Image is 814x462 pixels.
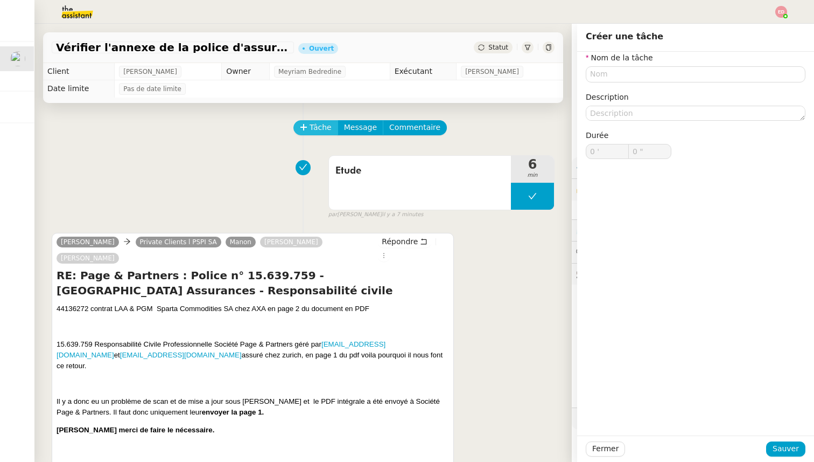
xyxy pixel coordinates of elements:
span: Etude [335,163,504,179]
div: ⚙️Procédures [572,157,814,178]
input: Nom [586,66,805,82]
a: Private Clients l PSPI SA [136,237,221,247]
input: 0 min [586,144,628,158]
span: [PERSON_NAME] merci de faire le nécessaire. [57,426,214,434]
span: Vérifier l'annexe de la police d'assurance [56,42,290,53]
img: svg [775,6,787,18]
span: Statut [488,44,508,51]
div: 🔐Données client [572,179,814,200]
button: Fermer [586,442,625,457]
span: ⏲️ [576,226,650,235]
span: Commentaire [389,121,440,134]
a: [PERSON_NAME] [57,253,119,263]
a: [PERSON_NAME] [57,237,119,247]
label: Nom de la tâche [586,53,653,62]
a: [EMAIL_ADDRESS][DOMAIN_NAME] [120,351,242,359]
div: ⏲️Tâches 6:26 [572,220,814,241]
button: Commentaire [383,120,447,135]
span: 6 [511,158,554,171]
td: Date limite [43,80,115,98]
span: [PERSON_NAME] [465,66,519,77]
span: 💬 [576,247,645,256]
span: Créer une tâche [586,31,663,42]
button: Sauver [766,442,805,457]
small: [PERSON_NAME] [328,210,424,219]
span: Sauver [773,443,799,455]
b: envoyer la page 1. [202,408,264,416]
img: users%2Fa6PbEmLwvGXylUqKytRPpDpAx153%2Favatar%2Ffanny.png [10,51,25,66]
td: Client [43,63,115,80]
span: 🧴 [576,414,609,423]
span: Il y a donc eu un problème de scan et de mise a jour sous [PERSON_NAME] et le PDF intégrale a été... [57,397,440,416]
span: Pas de date limite [123,84,181,94]
button: Message [338,120,383,135]
span: il y a 7 minutes [382,210,423,219]
span: Meyriam Bedredine [278,66,341,77]
span: Répondre [382,236,418,247]
span: [PERSON_NAME] [123,66,177,77]
td: Owner [222,63,270,80]
span: 🔐 [576,183,646,196]
span: Durée [586,131,608,140]
span: 44136272 contrat LAA & PGM Sparta Commodities SA chez AXA en page 2 du document en PDF [57,305,369,313]
span: Fermer [592,443,619,455]
label: Description [586,93,629,101]
td: Exécutant [390,63,457,80]
div: Ouvert [309,45,334,52]
span: par [328,210,338,219]
span: ⚙️ [576,162,632,174]
button: Répondre [378,236,431,247]
div: 🕵️Autres demandes en cours 19 [572,264,814,285]
h4: RE: Page & Partners : Police n° 15.639.759 - [GEOGRAPHIC_DATA] Assurances - Responsabilité civile [57,268,449,298]
span: min [511,171,554,180]
div: 💬Commentaires [572,242,814,263]
span: 15.639.759 Responsabilité Civile Professionnelle Société Page & Partners géré par et assuré chez ... [57,340,443,370]
span: 🕵️ [576,270,714,278]
div: 🧴Autres [572,408,814,429]
button: Tâche [293,120,338,135]
span: Message [344,121,377,134]
span: Tâche [310,121,332,134]
a: [PERSON_NAME] [260,237,322,247]
a: Manon [226,237,256,247]
input: 0 sec [629,144,671,158]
